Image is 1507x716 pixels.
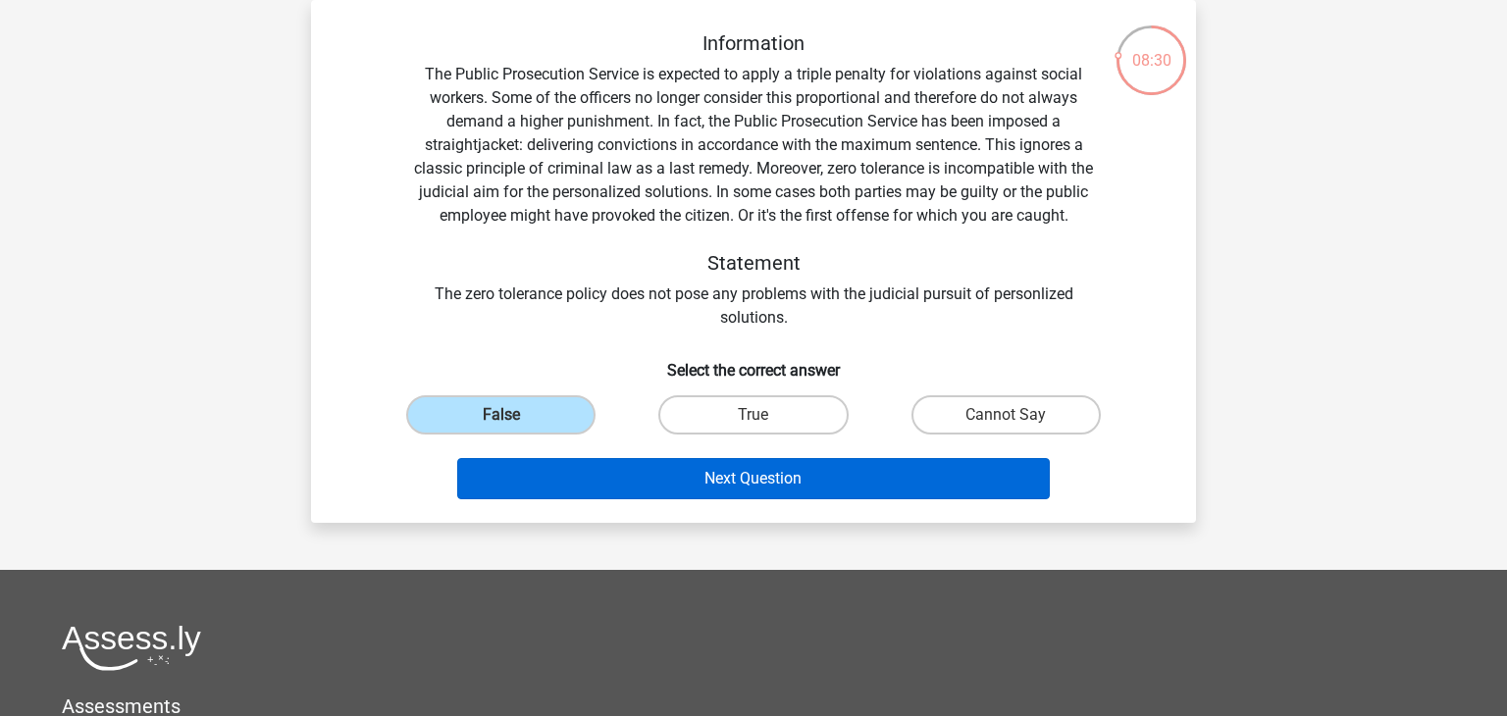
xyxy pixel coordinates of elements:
div: 08:30 [1115,24,1188,73]
label: Cannot Say [911,395,1101,435]
img: Assessly logo [62,625,201,671]
h5: Statement [405,251,1102,275]
h6: Select the correct answer [342,345,1165,380]
div: The Public Prosecution Service is expected to apply a triple penalty for violations against socia... [342,31,1165,330]
button: Next Question [457,458,1051,499]
label: False [406,395,596,435]
label: True [658,395,848,435]
h5: Information [405,31,1102,55]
